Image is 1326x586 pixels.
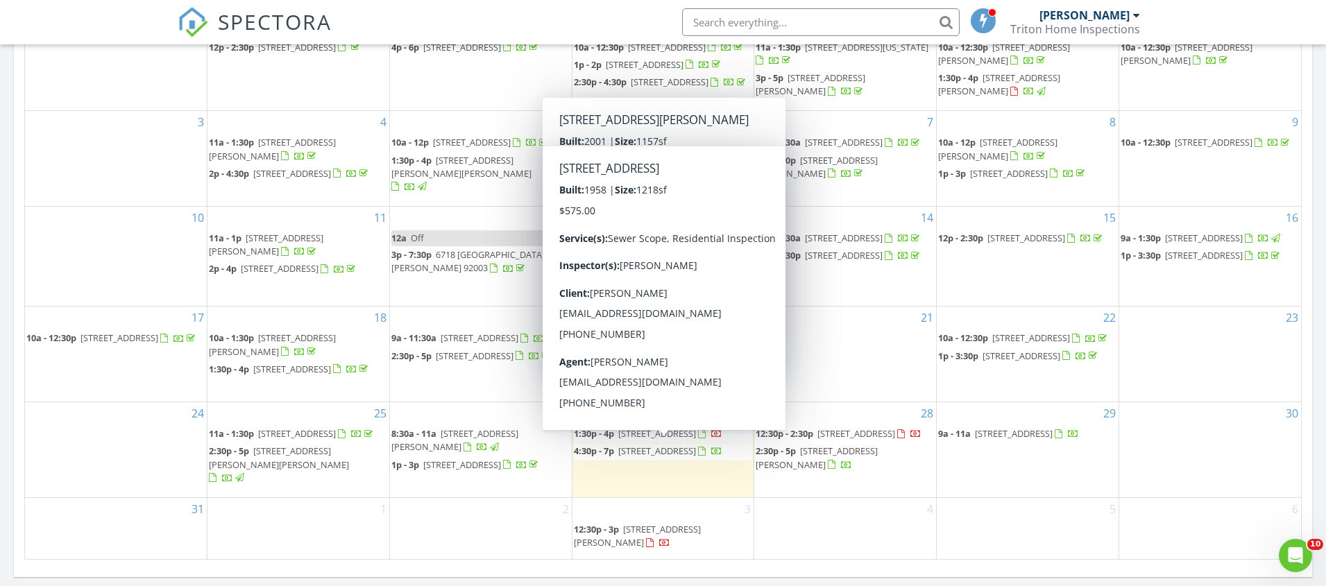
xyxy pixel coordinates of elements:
[938,426,1117,442] a: 9a - 11a [STREET_ADDRESS]
[1283,402,1301,424] a: Go to August 30, 2025
[1289,111,1301,133] a: Go to August 9, 2025
[572,207,754,307] td: Go to August 13, 2025
[756,71,865,97] span: [STREET_ADDRESS][PERSON_NAME]
[253,167,331,180] span: [STREET_ADDRESS]
[1107,498,1119,520] a: Go to September 5, 2025
[574,76,748,88] a: 2:30p - 4:30p [STREET_ADDRESS]
[574,41,745,53] a: 10a - 12:30p [STREET_ADDRESS]
[423,41,501,53] span: [STREET_ADDRESS]
[209,136,336,162] span: [STREET_ADDRESS][PERSON_NAME]
[983,350,1060,362] span: [STREET_ADDRESS]
[572,497,754,558] td: Go to September 3, 2025
[756,41,801,53] span: 11a - 1:30p
[574,249,631,261] span: 11:30a - 1:30p
[574,361,753,391] a: 4p - 6p [STREET_ADDRESS][PERSON_NAME]
[574,74,753,91] a: 2:30p - 4:30p [STREET_ADDRESS]
[918,402,936,424] a: Go to August 28, 2025
[611,232,688,244] span: [STREET_ADDRESS]
[756,249,922,261] a: 12p - 2:30p [STREET_ADDRESS]
[1121,41,1171,53] span: 10a - 12:30p
[924,111,936,133] a: Go to August 7, 2025
[209,167,249,180] span: 2p - 4:30p
[554,307,572,329] a: Go to August 19, 2025
[574,330,753,360] a: 1:30p - 3:30p [STREET_ADDRESS][PERSON_NAME]
[756,445,878,470] a: 2:30p - 5p [STREET_ADDRESS][PERSON_NAME]
[1119,307,1301,402] td: Go to August 23, 2025
[391,427,518,453] a: 8:30a - 11a [STREET_ADDRESS][PERSON_NAME]
[574,331,627,344] span: 1:30p - 3:30p
[391,427,436,440] span: 8:30a - 11a
[1121,136,1171,148] span: 10a - 12:30p
[593,136,606,148] span: Off
[574,230,753,247] a: 9a - 11a [STREET_ADDRESS]
[574,426,753,442] a: 1:30p - 4p [STREET_ADDRESS]
[560,111,572,133] a: Go to August 5, 2025
[938,331,988,344] span: 10a - 12:30p
[391,136,429,148] span: 10a - 12p
[756,232,801,244] span: 9a - 11:30a
[742,111,754,133] a: Go to August 6, 2025
[805,232,883,244] span: [STREET_ADDRESS]
[937,307,1119,402] td: Go to August 22, 2025
[817,427,895,440] span: [STREET_ADDRESS]
[938,232,1105,244] a: 12p - 2:30p [STREET_ADDRESS]
[756,154,878,180] a: 1p - 3:30p [STREET_ADDRESS][PERSON_NAME]
[391,40,570,56] a: 4p - 6p [STREET_ADDRESS]
[574,522,753,551] a: 12:30p - 3p [STREET_ADDRESS][PERSON_NAME]
[554,207,572,229] a: Go to August 12, 2025
[938,167,966,180] span: 1p - 3p
[207,307,390,402] td: Go to August 18, 2025
[258,427,336,440] span: [STREET_ADDRESS]
[606,58,683,71] span: [STREET_ADDRESS]
[756,230,935,247] a: 9a - 11:30a [STREET_ADDRESS]
[754,207,937,307] td: Go to August 14, 2025
[938,427,1079,440] a: 9a - 11a [STREET_ADDRESS]
[618,445,696,457] span: [STREET_ADDRESS]
[1121,248,1300,264] a: 1p - 3:30p [STREET_ADDRESS]
[391,248,432,261] span: 3p - 7:30p
[209,232,323,257] span: [STREET_ADDRESS][PERSON_NAME]
[938,427,971,440] span: 9a - 11a
[756,445,878,470] span: [STREET_ADDRESS][PERSON_NAME]
[636,249,713,261] span: [STREET_ADDRESS]
[756,71,783,84] span: 3p - 5p
[389,497,572,558] td: Go to September 2, 2025
[938,40,1117,69] a: 10a - 12:30p [STREET_ADDRESS][PERSON_NAME]
[178,7,208,37] img: The Best Home Inspection Software - Spectora
[574,232,606,244] span: 9a - 11a
[574,136,589,148] span: 12a
[754,402,937,498] td: Go to August 28, 2025
[756,70,935,100] a: 3p - 5p [STREET_ADDRESS][PERSON_NAME]
[371,402,389,424] a: Go to August 25, 2025
[574,232,728,244] a: 9a - 11a [STREET_ADDRESS]
[924,498,936,520] a: Go to September 4, 2025
[1010,22,1140,36] div: Triton Home Inspections
[1121,249,1161,261] span: 1p - 3:30p
[253,363,331,375] span: [STREET_ADDRESS]
[209,135,388,164] a: 11a - 1:30p [STREET_ADDRESS][PERSON_NAME]
[25,307,207,402] td: Go to August 17, 2025
[391,154,532,193] a: 1:30p - 4p [STREET_ADDRESS][PERSON_NAME][PERSON_NAME]
[938,135,1117,164] a: 10a - 12p [STREET_ADDRESS][PERSON_NAME]
[391,154,532,180] span: [STREET_ADDRESS][PERSON_NAME][PERSON_NAME]
[391,458,541,471] a: 1p - 3p [STREET_ADDRESS]
[209,361,388,378] a: 1:30p - 4p [STREET_ADDRESS]
[1121,232,1161,244] span: 9a - 1:30p
[756,41,928,67] a: 11a - 1:30p [STREET_ADDRESS][US_STATE]
[938,167,1087,180] a: 1p - 3p [STREET_ADDRESS]
[805,249,883,261] span: [STREET_ADDRESS]
[1119,16,1301,111] td: Go to August 2, 2025
[241,262,318,275] span: [STREET_ADDRESS]
[1165,249,1243,261] span: [STREET_ADDRESS]
[377,111,389,133] a: Go to August 4, 2025
[391,331,436,344] span: 9a - 11:30a
[992,331,1070,344] span: [STREET_ADDRESS]
[1100,207,1119,229] a: Go to August 15, 2025
[1121,136,1292,148] a: 10a - 12:30p [STREET_ADDRESS]
[1121,232,1282,244] a: 9a - 1:30p [STREET_ADDRESS]
[938,230,1117,247] a: 12p - 2:30p [STREET_ADDRESS]
[937,111,1119,207] td: Go to August 8, 2025
[377,498,389,520] a: Go to September 1, 2025
[389,307,572,402] td: Go to August 19, 2025
[572,402,754,498] td: Go to August 27, 2025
